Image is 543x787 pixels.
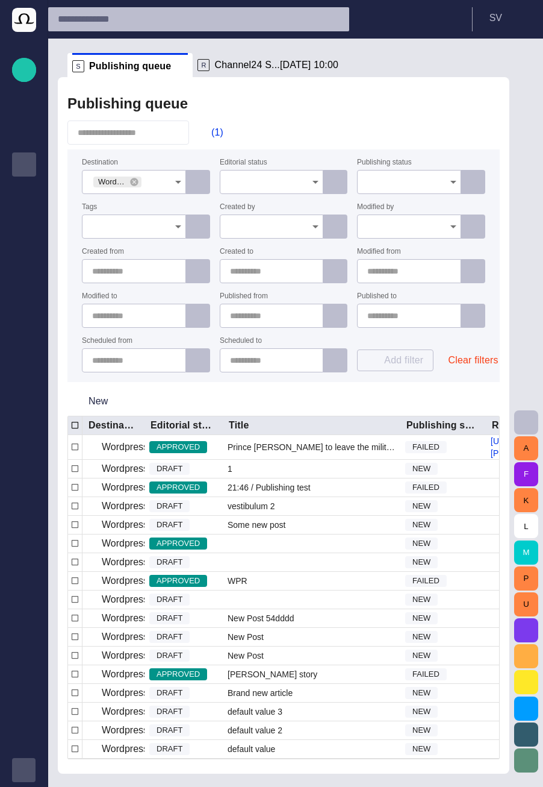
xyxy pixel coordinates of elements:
[228,668,317,680] span: Harry Potter story
[17,205,31,218] p: Media
[228,519,286,531] span: Some new post
[12,152,36,177] div: Publishing queue
[102,704,187,719] p: Wordpress Reunion
[228,743,275,755] span: default value
[228,724,282,736] span: default value 2
[102,440,187,454] p: Wordpress Reunion
[17,133,31,145] p: Story folders
[149,441,207,453] span: APPROVED
[17,326,31,338] p: Social Media
[228,575,247,587] span: WPR
[12,201,36,225] div: Media
[228,481,311,494] span: 21:46 / Publishing test
[149,463,190,475] span: DRAFT
[228,463,232,475] span: 1
[12,249,36,273] div: Media-test with filter
[149,631,190,643] span: DRAFT
[149,500,190,512] span: DRAFT
[17,157,31,169] p: Publishing queue
[149,556,190,568] span: DRAFT
[17,254,31,268] span: Media-test with filter
[149,668,207,680] span: APPROVED
[93,176,132,188] span: Wordpress Reunion
[149,724,190,736] span: DRAFT
[88,419,135,431] div: Destination
[17,350,31,362] p: Editorial Admin
[438,350,507,371] button: Clear filters
[214,59,338,71] span: Channel24 S...[DATE] 10:00
[307,218,324,235] button: Open
[12,104,36,442] ul: main menu
[17,278,31,292] span: [PERSON_NAME]'s media (playout)
[405,743,438,755] span: NEW
[102,611,187,626] p: Wordpress Reunion
[17,230,31,244] span: Administration
[82,158,118,167] label: Destination
[228,500,275,512] span: vestibulum 2
[150,419,213,431] div: Editorial status
[480,7,536,29] button: SV
[405,500,438,512] span: NEW
[149,538,207,550] span: APPROVED
[82,292,117,301] label: Modified to
[17,302,31,314] p: My OctopusX
[405,706,438,718] span: NEW
[405,650,438,662] span: NEW
[228,706,282,718] span: default value 3
[82,248,124,256] label: Created from
[12,369,36,393] div: [URL][DOMAIN_NAME]
[17,302,31,316] span: My OctopusX
[405,631,438,643] span: NEW
[405,441,447,453] span: FAILED
[82,203,97,212] label: Tags
[514,514,538,538] button: L
[102,555,187,569] p: Wordpress Reunion
[102,574,187,588] p: Wordpress Reunion
[102,667,187,682] p: Wordpress Reunion
[149,481,207,494] span: APPROVED
[514,462,538,486] button: F
[17,278,31,290] p: [PERSON_NAME]'s media (playout)
[357,292,397,301] label: Published to
[17,157,31,172] span: Publishing queue
[102,480,187,495] p: Wordpress Reunion
[405,481,447,494] span: FAILED
[228,441,396,453] span: Prince William to leave the military
[102,630,187,644] p: Wordpress Reunion
[102,592,187,607] p: Wordpress Reunion
[228,612,294,624] span: New Post 54dddd
[17,350,31,365] span: Editorial Admin
[17,133,31,148] span: Story folders
[12,393,36,418] div: AI Assistant
[228,650,264,662] span: New Post
[17,398,31,413] span: AI Assistant
[445,174,462,190] button: Open
[149,743,190,755] span: DRAFT
[102,499,187,513] p: Wordpress Reunion
[149,594,190,606] span: DRAFT
[17,326,31,340] span: Social Media
[102,462,187,476] p: Wordpress Reunion
[514,592,538,616] button: U
[17,230,31,242] p: Administration
[229,419,249,431] div: Title
[12,8,36,32] img: Octopus News Room
[82,337,132,345] label: Scheduled from
[220,158,267,167] label: Editorial status
[149,687,190,699] span: DRAFT
[149,575,207,587] span: APPROVED
[17,422,31,434] p: Octopus
[405,575,447,587] span: FAILED
[405,687,438,699] span: NEW
[12,418,36,442] div: Octopus
[405,463,438,475] span: NEW
[357,248,401,256] label: Modified from
[17,374,31,389] span: [URL][DOMAIN_NAME]
[149,519,190,531] span: DRAFT
[102,686,187,700] p: Wordpress Reunion
[67,53,193,77] div: SPublishing queue
[67,95,188,112] h2: Publishing queue
[12,273,36,297] div: [PERSON_NAME]'s media (playout)
[17,181,31,193] p: Publishing queue KKK
[149,706,190,718] span: DRAFT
